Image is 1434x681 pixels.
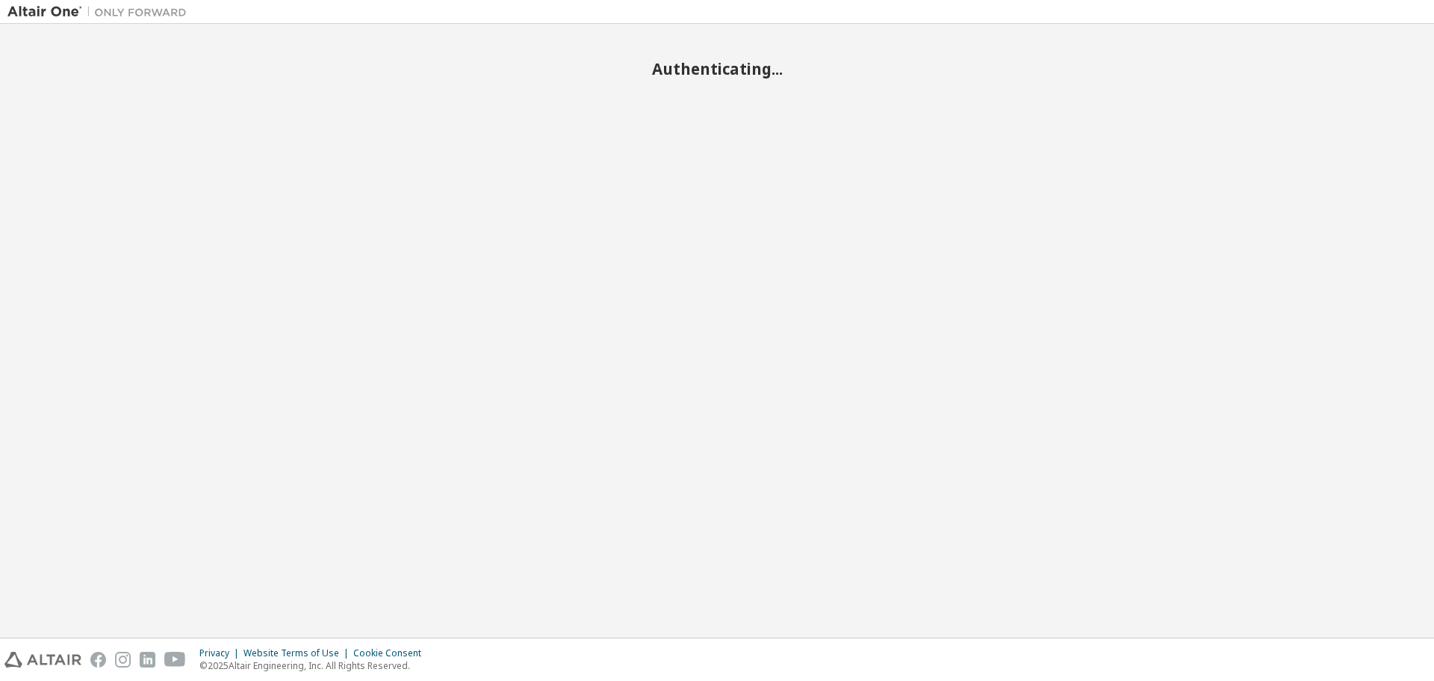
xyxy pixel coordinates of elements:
img: linkedin.svg [140,652,155,668]
img: youtube.svg [164,652,186,668]
p: © 2025 Altair Engineering, Inc. All Rights Reserved. [199,659,430,672]
div: Privacy [199,647,243,659]
h2: Authenticating... [7,59,1427,78]
img: Altair One [7,4,194,19]
img: instagram.svg [115,652,131,668]
img: altair_logo.svg [4,652,81,668]
div: Website Terms of Use [243,647,353,659]
img: facebook.svg [90,652,106,668]
div: Cookie Consent [353,647,430,659]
